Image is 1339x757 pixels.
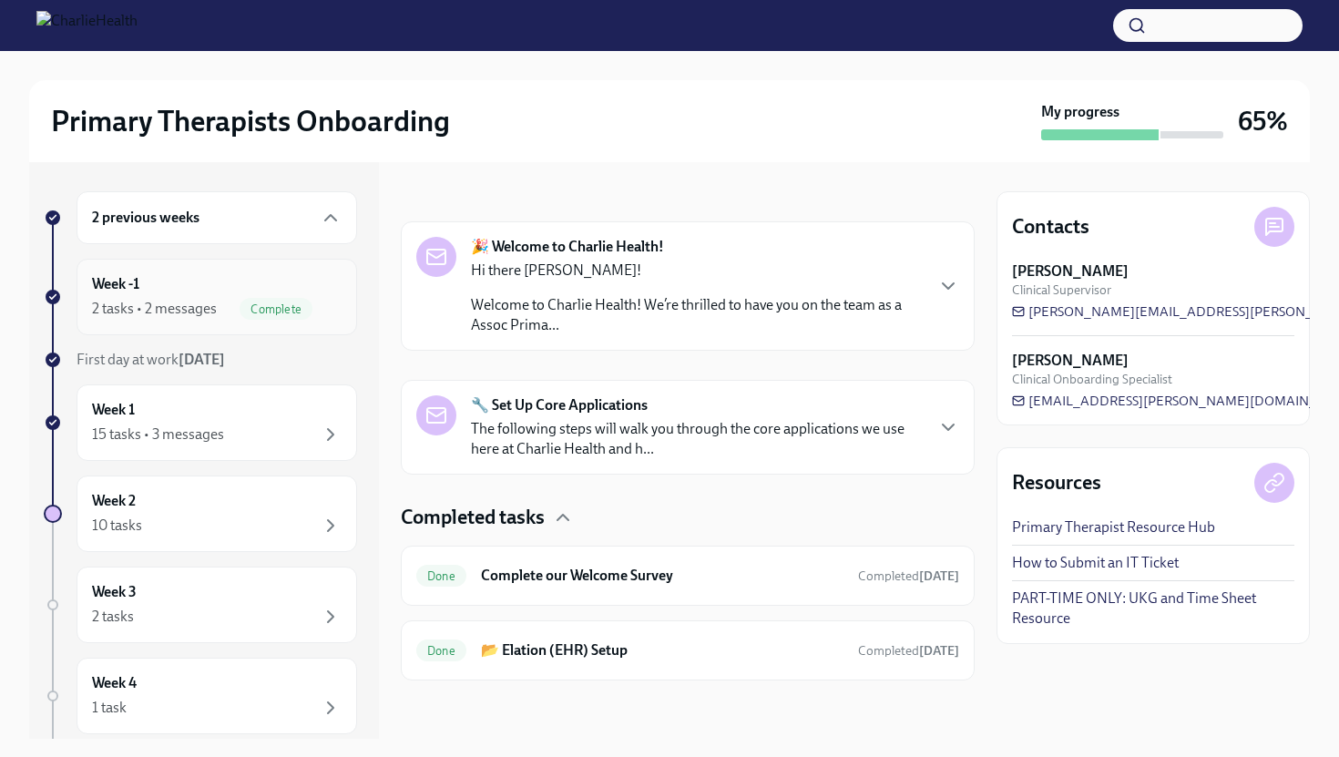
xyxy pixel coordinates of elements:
h6: Week 3 [92,582,137,602]
h6: Week 2 [92,491,136,511]
span: Clinical Supervisor [1012,281,1111,299]
h6: Complete our Welcome Survey [481,566,843,586]
div: 2 tasks • 2 messages [92,299,217,319]
h6: Week 1 [92,400,135,420]
a: Done📂 Elation (EHR) SetupCompleted[DATE] [416,636,959,665]
div: 10 tasks [92,516,142,536]
div: Completed tasks [401,504,975,531]
span: Complete [240,302,312,316]
h2: Primary Therapists Onboarding [51,103,450,139]
a: PART-TIME ONLY: UKG and Time Sheet Resource [1012,588,1294,629]
strong: [DATE] [179,351,225,368]
span: Clinical Onboarding Specialist [1012,371,1172,388]
span: August 7th, 2025 13:20 [858,568,959,585]
img: CharlieHealth [36,11,138,40]
a: Week 210 tasks [44,476,357,552]
p: The following steps will walk you through the core applications we use here at Charlie Health and... [471,419,923,459]
strong: [PERSON_NAME] [1012,261,1129,281]
strong: My progress [1041,102,1119,122]
span: Done [416,569,466,583]
span: Completed [858,643,959,659]
span: August 11th, 2025 11:59 [858,642,959,660]
a: Week 41 task [44,658,357,734]
a: How to Submit an IT Ticket [1012,553,1179,573]
h6: 2 previous weeks [92,208,199,228]
div: 2 previous weeks [77,191,357,244]
strong: [DATE] [919,568,959,584]
h3: 65% [1238,105,1288,138]
a: Week -12 tasks • 2 messagesComplete [44,259,357,335]
div: 2 tasks [92,607,134,627]
span: Done [416,644,466,658]
div: 1 task [92,698,127,718]
h6: Week 4 [92,673,137,693]
span: First day at work [77,351,225,368]
p: Welcome to Charlie Health! We’re thrilled to have you on the team as a Assoc Prima... [471,295,923,335]
h6: 📂 Elation (EHR) Setup [481,640,843,660]
strong: 🎉 Welcome to Charlie Health! [471,237,664,257]
h6: Week -1 [92,274,139,294]
a: DoneComplete our Welcome SurveyCompleted[DATE] [416,561,959,590]
div: 15 tasks • 3 messages [92,425,224,445]
strong: 🔧 Set Up Core Applications [471,395,648,415]
strong: [PERSON_NAME] [1012,351,1129,371]
h4: Resources [1012,469,1101,496]
span: Completed [858,568,959,584]
a: Week 115 tasks • 3 messages [44,384,357,461]
a: First day at work[DATE] [44,350,357,370]
p: Hi there [PERSON_NAME]! [471,261,923,281]
strong: [DATE] [919,643,959,659]
a: Week 32 tasks [44,567,357,643]
a: Primary Therapist Resource Hub [1012,517,1215,537]
h4: Completed tasks [401,504,545,531]
h4: Contacts [1012,213,1089,240]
